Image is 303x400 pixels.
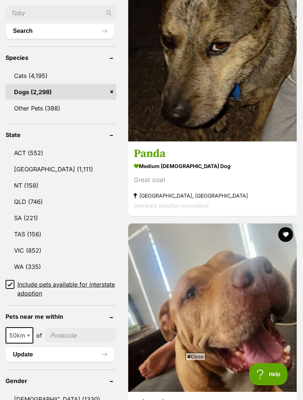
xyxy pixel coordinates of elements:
iframe: Help Scout Beacon - Open [249,363,288,385]
header: Pets near me within [6,313,116,320]
a: NT (158) [6,178,116,193]
a: ACT (552) [6,145,116,161]
header: State [6,131,116,138]
span: 50km [6,330,33,341]
a: Other Pets (388) [6,100,116,116]
a: Include pets available for interstate adoption [6,280,116,298]
button: Update [6,347,115,362]
a: Dogs (2,298) [6,84,116,100]
a: WA (335) [6,259,116,274]
span: Close [185,353,205,360]
span: 50km [6,327,33,343]
img: Diesel - Staffordshire Bull Terrier Dog [128,223,297,392]
button: favourite [278,227,293,242]
a: VIC (852) [6,243,116,258]
a: Cats (4,195) [6,68,116,83]
a: TAS (156) [6,226,116,242]
a: Panda medium [DEMOGRAPHIC_DATA] Dog Great coat [GEOGRAPHIC_DATA], [GEOGRAPHIC_DATA] Interstate ad... [128,141,297,216]
strong: [GEOGRAPHIC_DATA], [GEOGRAPHIC_DATA] [134,191,291,201]
a: SA (221) [6,210,116,226]
header: Gender [6,377,116,384]
h3: Panda [134,147,291,161]
input: Toby [6,6,116,20]
span: Include pets available for interstate adoption [17,280,116,298]
a: QLD (746) [6,194,116,209]
strong: medium [DEMOGRAPHIC_DATA] Dog [134,161,291,172]
button: Search [6,24,115,38]
input: postcode [45,328,116,342]
header: Species [6,54,116,61]
iframe: Advertisement [17,363,286,396]
span: Interstate adoption unavailable [134,203,209,209]
span: of [36,331,42,340]
div: Great coat [134,175,291,185]
a: [GEOGRAPHIC_DATA] (1,111) [6,161,116,177]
